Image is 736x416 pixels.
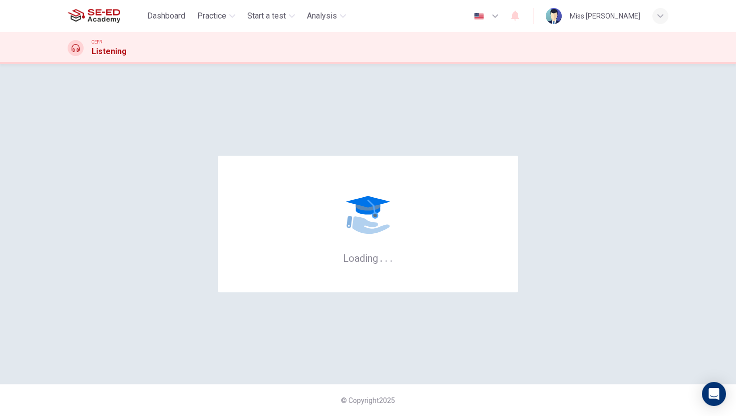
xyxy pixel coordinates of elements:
span: Start a test [247,10,286,22]
button: Dashboard [143,7,189,25]
div: Open Intercom Messenger [702,382,726,406]
img: Profile picture [546,8,562,24]
h6: . [390,249,393,265]
span: © Copyright 2025 [341,396,395,404]
button: Analysis [303,7,350,25]
div: Miss [PERSON_NAME] [570,10,640,22]
button: Start a test [243,7,299,25]
span: Practice [197,10,226,22]
h6: . [380,249,383,265]
a: SE-ED Academy logo [68,6,143,26]
span: Dashboard [147,10,185,22]
h1: Listening [92,46,127,58]
span: CEFR [92,39,102,46]
button: Practice [193,7,239,25]
h6: Loading [343,251,393,264]
h6: . [385,249,388,265]
img: en [473,13,485,20]
img: SE-ED Academy logo [68,6,120,26]
span: Analysis [307,10,337,22]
